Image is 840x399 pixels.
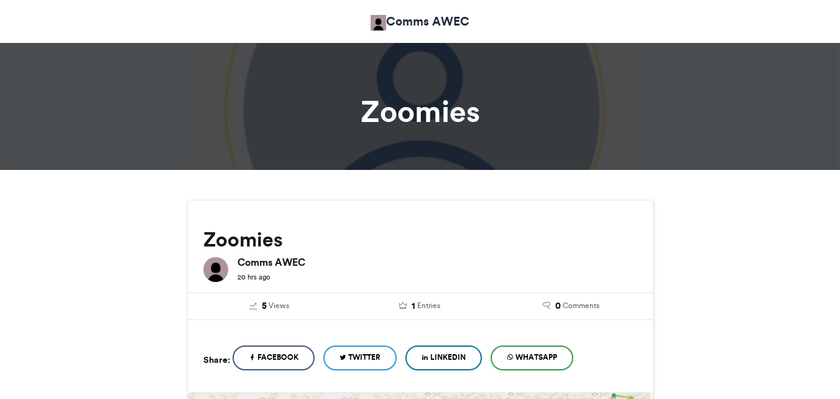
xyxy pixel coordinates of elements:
[371,15,386,31] img: Comms AWEC
[323,345,397,370] a: Twitter
[203,228,637,251] h2: Zoomies
[203,299,336,313] a: 5 Views
[555,299,561,313] span: 0
[405,345,482,370] a: LinkedIn
[515,352,557,363] span: WhatsApp
[269,300,289,311] span: Views
[233,345,315,370] a: Facebook
[257,352,298,363] span: Facebook
[412,299,415,313] span: 1
[417,300,440,311] span: Entries
[505,299,637,313] a: 0 Comments
[354,299,486,313] a: 1 Entries
[203,257,228,282] img: Comms AWEC
[491,345,573,370] a: WhatsApp
[238,273,270,281] small: 20 hrs ago
[430,352,466,363] span: LinkedIn
[348,352,381,363] span: Twitter
[238,257,637,267] h6: Comms AWEC
[563,300,599,311] span: Comments
[262,299,267,313] span: 5
[203,352,230,368] h5: Share:
[75,96,765,126] h1: Zoomies
[371,12,469,31] a: Comms AWEC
